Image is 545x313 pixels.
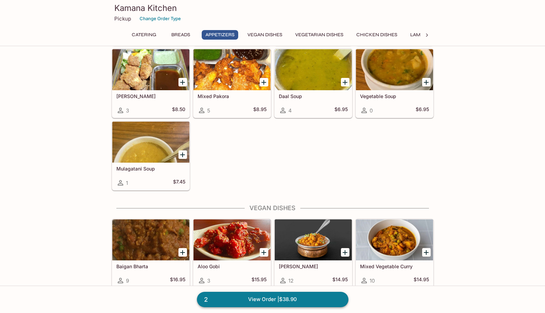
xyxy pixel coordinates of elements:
button: Add Vegetable Soup [422,78,431,86]
h5: $14.95 [414,276,429,285]
span: 0 [370,107,373,114]
h5: Baigan Bharta [116,263,185,269]
a: Aloo Gobi3$15.95 [193,219,271,288]
h5: [PERSON_NAME] [116,93,185,99]
h5: Mulagatani Soup [116,166,185,172]
a: Mulagatani Soup1$7.45 [112,121,190,190]
div: Mulagatani Soup [112,122,189,163]
button: Add Mixed Vegetable Curry [422,248,431,257]
button: Change Order Type [137,13,184,24]
span: 1 [126,180,128,186]
h5: Aloo Gobi [198,263,267,269]
button: Add Aloo Gobi [260,248,268,257]
button: Add Mixed Pakora [260,78,268,86]
a: [PERSON_NAME]12$14.95 [274,219,352,288]
button: Add Mulagatani Soup [178,150,187,159]
h5: Mixed Pakora [198,93,267,99]
h5: $6.95 [416,106,429,114]
span: 10 [370,277,375,284]
span: 4 [288,107,292,114]
a: 2View Order |$38.90 [197,292,348,307]
div: Mixed Pakora [193,49,271,90]
button: Add Paneer Pakora [178,78,187,86]
button: Catering [128,30,160,40]
span: 12 [288,277,293,284]
span: 5 [207,107,210,114]
p: Pickup [114,15,131,22]
button: Vegetarian Dishes [291,30,347,40]
span: 3 [207,277,210,284]
h5: $8.95 [253,106,267,114]
button: Vegan Dishes [244,30,286,40]
a: Daal Soup4$6.95 [274,49,352,118]
div: Chana Masala [275,219,352,260]
button: Lamb Dishes [406,30,445,40]
a: Baigan Bharta9$16.95 [112,219,190,288]
button: Add Baigan Bharta [178,248,187,257]
button: Add Daal Soup [341,78,349,86]
button: Chicken Dishes [353,30,401,40]
h5: $14.95 [332,276,348,285]
div: Mixed Vegetable Curry [356,219,433,260]
a: Mixed Pakora5$8.95 [193,49,271,118]
div: Paneer Pakora [112,49,189,90]
div: Baigan Bharta [112,219,189,260]
button: Appetizers [202,30,238,40]
div: Daal Soup [275,49,352,90]
h4: Vegan Dishes [112,204,434,212]
h5: $6.95 [334,106,348,114]
span: 3 [126,107,129,114]
button: Add Chana Masala [341,248,349,257]
a: [PERSON_NAME]3$8.50 [112,49,190,118]
button: Breads [166,30,196,40]
span: 9 [126,277,129,284]
a: Vegetable Soup0$6.95 [356,49,433,118]
h3: Kamana Kitchen [114,3,431,13]
a: Mixed Vegetable Curry10$14.95 [356,219,433,288]
h5: [PERSON_NAME] [279,263,348,269]
h5: $15.95 [252,276,267,285]
h5: Vegetable Soup [360,93,429,99]
div: Vegetable Soup [356,49,433,90]
h5: Daal Soup [279,93,348,99]
h5: $7.45 [173,179,185,187]
h5: $8.50 [172,106,185,114]
h5: Mixed Vegetable Curry [360,263,429,269]
span: 2 [200,295,212,304]
h5: $16.95 [170,276,185,285]
div: Aloo Gobi [193,219,271,260]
